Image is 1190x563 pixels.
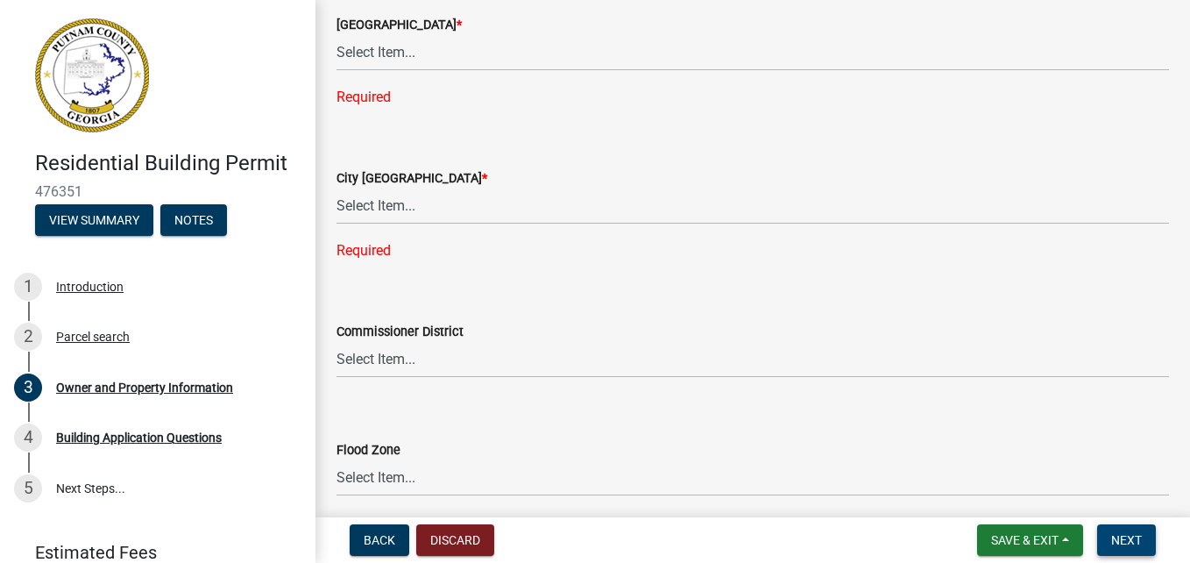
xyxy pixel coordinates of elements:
[14,323,42,351] div: 2
[160,204,227,236] button: Notes
[14,424,42,452] div: 4
[35,214,153,228] wm-modal-confirm: Summary
[1111,533,1142,547] span: Next
[14,474,42,502] div: 5
[1097,524,1156,556] button: Next
[336,326,464,339] label: Commissioner District
[35,204,153,236] button: View Summary
[56,331,130,343] div: Parcel search
[336,19,462,32] label: [GEOGRAPHIC_DATA]
[56,281,124,293] div: Introduction
[336,445,400,457] label: Flood Zone
[35,183,280,200] span: 476351
[35,151,301,176] h4: Residential Building Permit
[350,524,409,556] button: Back
[56,431,222,444] div: Building Application Questions
[416,524,494,556] button: Discard
[336,240,1169,261] div: Required
[336,173,487,185] label: City [GEOGRAPHIC_DATA]
[336,87,1169,108] div: Required
[991,533,1059,547] span: Save & Exit
[160,214,227,228] wm-modal-confirm: Notes
[977,524,1083,556] button: Save & Exit
[35,18,149,132] img: Putnam County, Georgia
[14,374,42,402] div: 3
[364,533,395,547] span: Back
[14,273,42,301] div: 1
[56,381,233,394] div: Owner and Property Information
